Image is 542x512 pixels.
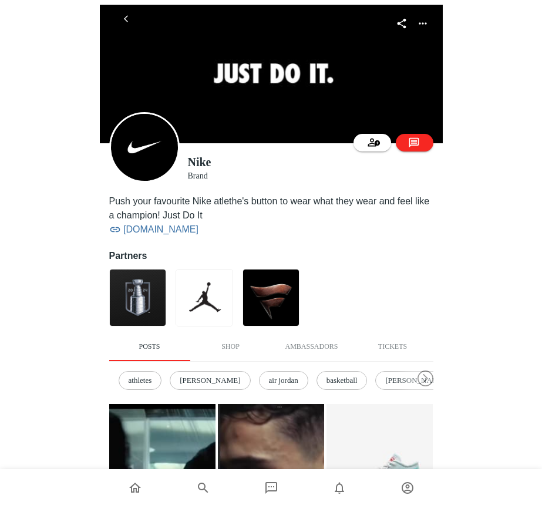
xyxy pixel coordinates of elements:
button: Ambassadors [271,333,352,361]
h3: Nike [188,156,211,169]
button: Tickets [352,333,433,361]
div: Follow [366,136,378,154]
span: [PERSON_NAME] [173,375,247,386]
img: Cover Image [100,5,443,143]
span: [PERSON_NAME] [379,375,452,386]
h6: Brand [188,170,211,183]
img: Store profile [111,114,178,181]
button: Account [396,476,419,500]
button: Messages [260,476,283,500]
button: Search [191,476,215,500]
button: Message [396,134,433,151]
div: Push your favourite Nike atlethe's button to wear what they wear and feel like a champion! Just D... [109,194,433,223]
div: athletes [119,371,162,390]
span: air jordan [262,375,305,386]
button: Home [123,476,147,500]
img: 89fde80fc0-def2-11ee-b058-731d97ce605b.jpg [176,269,233,326]
button: Shop [190,333,271,361]
img: 9063fb5cc0-70f9-11ef-8069-213eeceee794.jpg [243,269,300,326]
div: air jordan [259,371,308,390]
span: athletes [122,375,159,386]
div: [PERSON_NAME] [170,371,250,390]
div: basketball [317,371,368,390]
span: basketball [320,375,364,386]
h4: Partners [109,249,433,263]
img: 968cd214e0-1816-11ef-aacc-f7b0515c1b2d.jpg [109,269,167,326]
div: [PERSON_NAME] [375,371,456,390]
button: Posts [109,333,190,361]
a: [DOMAIN_NAME] [123,223,198,237]
button: Notifications [328,476,351,500]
